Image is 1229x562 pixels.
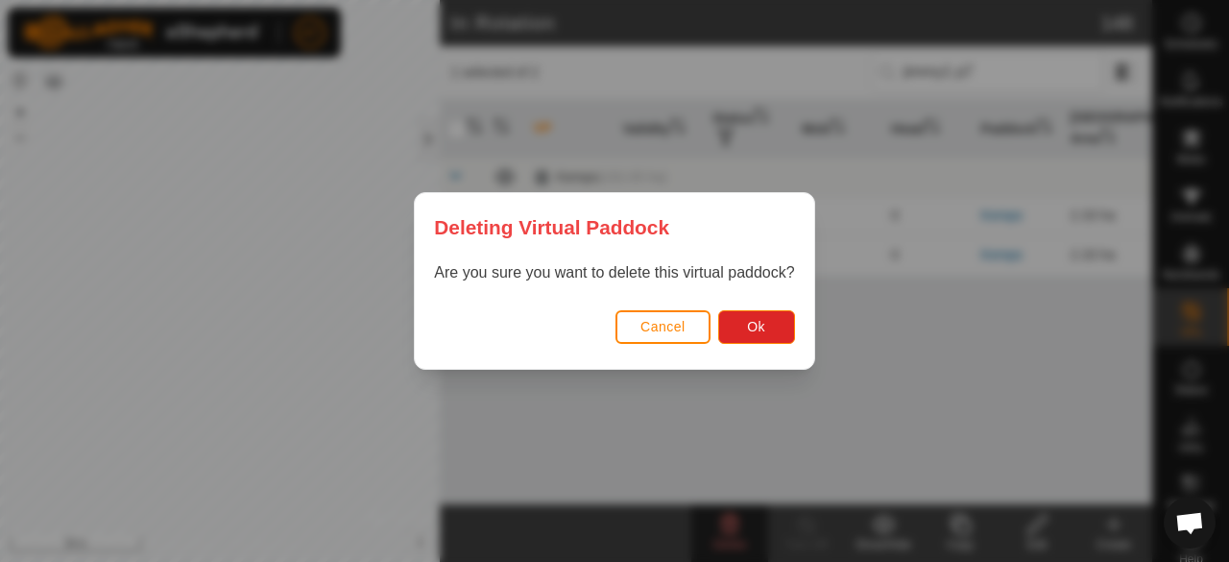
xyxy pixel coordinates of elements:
[747,319,765,334] span: Ok
[640,319,686,334] span: Cancel
[434,212,669,242] span: Deleting Virtual Paddock
[1164,497,1216,549] div: Open chat
[718,310,795,344] button: Ok
[615,310,711,344] button: Cancel
[434,261,794,284] p: Are you sure you want to delete this virtual paddock?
